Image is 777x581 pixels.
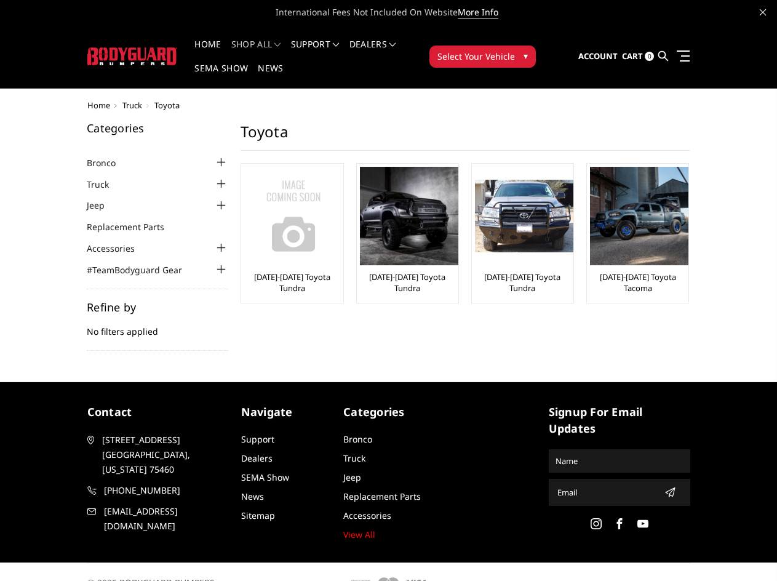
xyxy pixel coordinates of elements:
[241,491,264,502] a: News
[87,178,124,191] a: Truck
[87,242,150,255] a: Accessories
[244,167,340,265] a: No Image
[343,404,434,420] h5: Categories
[549,404,690,437] h5: signup for email updates
[194,40,221,64] a: Home
[645,52,654,61] span: 0
[360,271,455,294] a: [DATE]-[DATE] Toyota Tundra
[87,263,197,276] a: #TeamBodyguard Gear
[102,433,226,477] span: [STREET_ADDRESS] [GEOGRAPHIC_DATA], [US_STATE] 75460
[241,452,273,464] a: Dealers
[241,433,274,445] a: Support
[104,483,228,498] span: [PHONE_NUMBER]
[258,64,283,88] a: News
[349,40,396,64] a: Dealers
[622,50,643,62] span: Cart
[551,451,688,471] input: Name
[241,510,275,521] a: Sitemap
[475,271,570,294] a: [DATE]-[DATE] Toyota Tundra
[87,122,228,134] h5: Categories
[343,510,391,521] a: Accessories
[87,504,229,534] a: [EMAIL_ADDRESS][DOMAIN_NAME]
[291,40,340,64] a: Support
[429,46,536,68] button: Select Your Vehicle
[343,433,372,445] a: Bronco
[578,50,618,62] span: Account
[244,271,340,294] a: [DATE]-[DATE] Toyota Tundra
[231,40,281,64] a: shop all
[622,40,654,73] a: Cart 0
[241,122,690,151] h1: Toyota
[87,302,228,313] h5: Refine by
[87,302,228,351] div: No filters applied
[552,483,659,502] input: Email
[458,6,498,18] a: More Info
[241,404,332,420] h5: Navigate
[87,100,110,111] a: Home
[122,100,142,111] a: Truck
[104,504,228,534] span: [EMAIL_ADDRESS][DOMAIN_NAME]
[87,404,229,420] h5: contact
[244,167,343,265] img: No Image
[87,483,229,498] a: [PHONE_NUMBER]
[343,529,375,540] a: View All
[194,64,248,88] a: SEMA Show
[524,49,528,62] span: ▾
[343,452,365,464] a: Truck
[343,471,361,483] a: Jeep
[590,271,685,294] a: [DATE]-[DATE] Toyota Tacoma
[87,156,131,169] a: Bronco
[87,47,178,65] img: BODYGUARD BUMPERS
[87,199,120,212] a: Jeep
[87,220,180,233] a: Replacement Parts
[437,50,515,63] span: Select Your Vehicle
[578,40,618,73] a: Account
[343,491,421,502] a: Replacement Parts
[154,100,180,111] span: Toyota
[241,471,289,483] a: SEMA Show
